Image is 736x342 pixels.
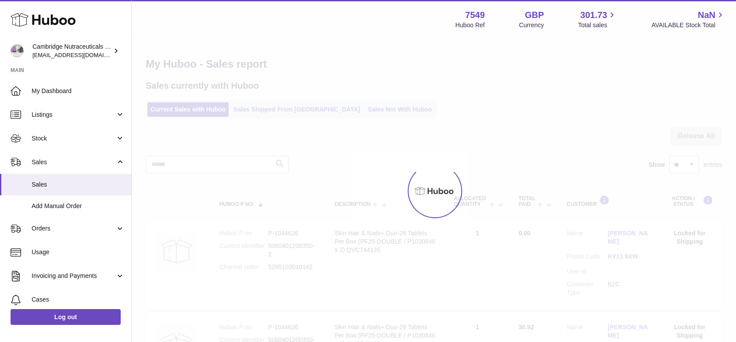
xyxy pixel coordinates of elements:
[651,9,725,29] a: NaN AVAILABLE Stock Total
[32,87,125,95] span: My Dashboard
[32,248,125,256] span: Usage
[32,180,125,189] span: Sales
[32,158,115,166] span: Sales
[578,21,617,29] span: Total sales
[32,51,129,58] span: [EMAIL_ADDRESS][DOMAIN_NAME]
[525,9,544,21] strong: GBP
[32,272,115,280] span: Invoicing and Payments
[32,295,125,304] span: Cases
[32,111,115,119] span: Listings
[456,21,485,29] div: Huboo Ref
[32,43,111,59] div: Cambridge Nutraceuticals Ltd
[698,9,715,21] span: NaN
[32,224,115,233] span: Orders
[519,21,544,29] div: Currency
[11,309,121,325] a: Log out
[578,9,617,29] a: 301.73 Total sales
[11,44,24,58] img: qvc@camnutra.com
[580,9,607,21] span: 301.73
[32,202,125,210] span: Add Manual Order
[651,21,725,29] span: AVAILABLE Stock Total
[465,9,485,21] strong: 7549
[32,134,115,143] span: Stock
